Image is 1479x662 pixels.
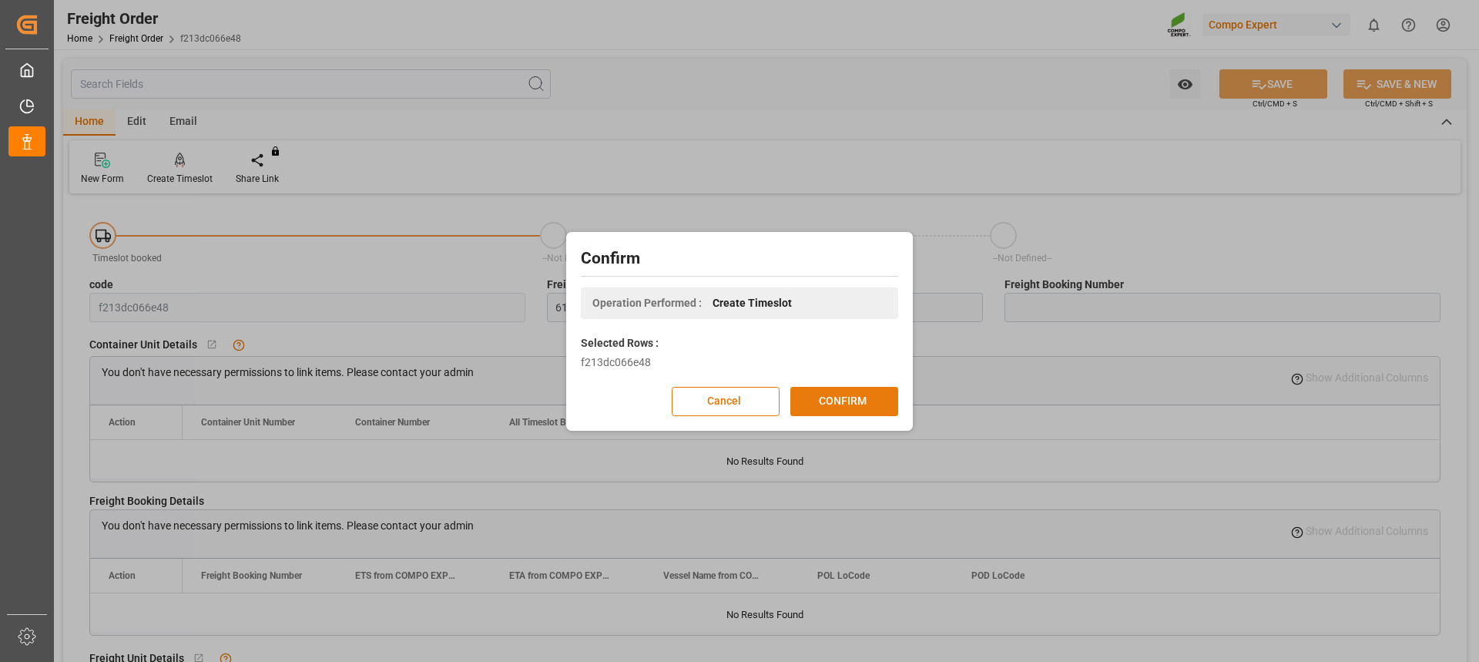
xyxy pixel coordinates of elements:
h2: Confirm [581,247,898,271]
span: Create Timeslot [713,295,792,311]
button: CONFIRM [790,387,898,416]
label: Selected Rows : [581,335,659,351]
span: Operation Performed : [592,295,702,311]
div: f213dc066e48 [581,355,898,371]
button: Cancel [672,387,780,416]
